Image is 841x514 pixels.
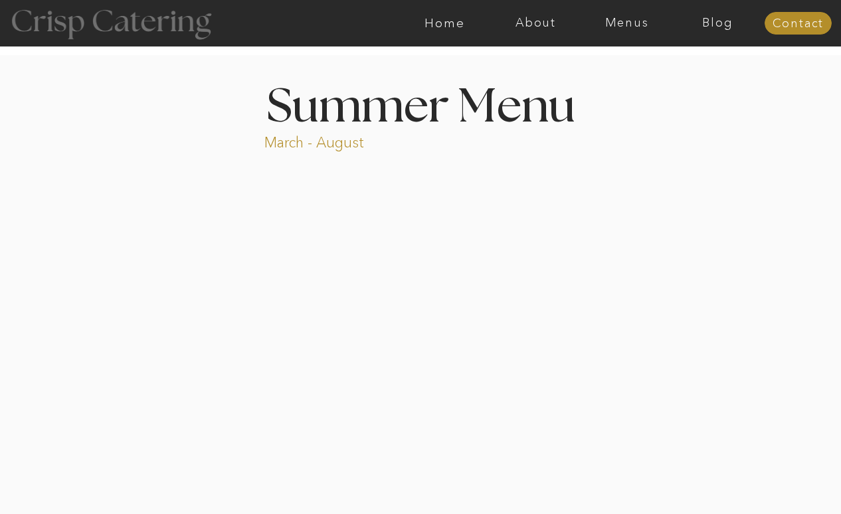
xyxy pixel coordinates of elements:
h1: Summer Menu [236,84,605,124]
a: About [490,17,581,30]
a: Home [399,17,490,30]
a: Menus [581,17,672,30]
a: Contact [765,17,832,31]
p: March - August [264,133,447,148]
a: Blog [672,17,763,30]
